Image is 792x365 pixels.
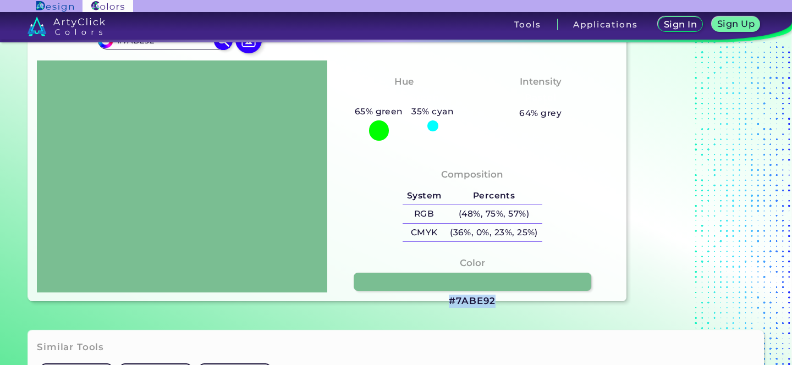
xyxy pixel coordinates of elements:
[719,20,753,28] h5: Sign Up
[520,74,562,90] h4: Intensity
[449,295,496,308] h3: #7ABE92
[460,255,485,271] h4: Color
[403,205,446,223] h5: RGB
[350,104,408,119] h5: 65% green
[36,1,73,12] img: ArtyClick Design logo
[403,187,446,205] h5: System
[514,20,541,29] h3: Tools
[660,18,701,31] a: Sign In
[446,187,542,205] h5: Percents
[446,205,542,223] h5: (48%, 75%, 57%)
[403,224,446,242] h5: CMYK
[394,74,414,90] h4: Hue
[573,20,637,29] h3: Applications
[365,91,444,104] h3: Tealish Green
[28,16,105,36] img: logo_artyclick_colors_white.svg
[665,20,695,29] h5: Sign In
[519,106,562,120] h5: 64% grey
[446,224,542,242] h5: (36%, 0%, 23%, 25%)
[408,104,458,119] h5: 35% cyan
[441,167,503,182] h4: Composition
[37,341,104,354] h3: Similar Tools
[520,91,561,104] h3: Pastel
[714,18,757,31] a: Sign Up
